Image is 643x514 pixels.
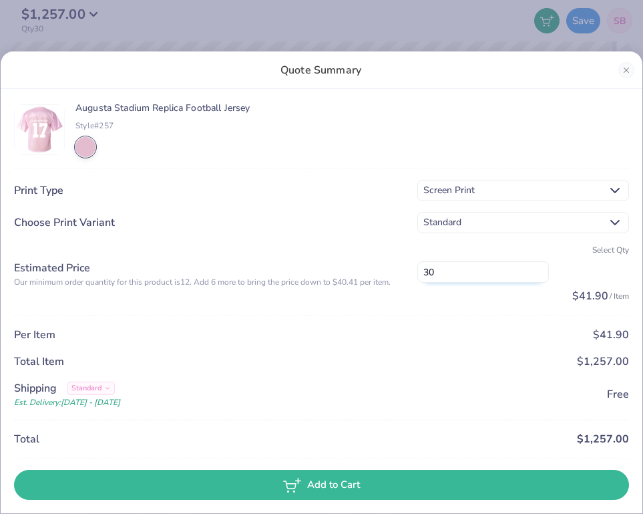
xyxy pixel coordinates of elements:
div: Print Type [14,182,407,199]
div: Shipping [14,380,57,396]
div: Choose Print Variant [14,215,407,231]
span: $41.90 [593,328,629,342]
div: Total [14,431,407,447]
div: Estimated Price [14,260,407,276]
div: Free [417,386,629,402]
input: – – [417,261,549,283]
span: Screen Print [423,183,602,198]
div: Our minimum order quantity for this product is 12 . Add 6 more to bring the price down to $40.41 ... [14,276,407,288]
button: Close [618,62,634,78]
span: $1,257.00 [577,354,629,369]
span: Style# 257 [75,120,114,132]
div: Per Item [14,327,407,343]
div: Standard [67,382,115,395]
div: Est. Delivery: [DATE] - [DATE] [14,396,407,408]
span: $1,257.00 [577,432,629,446]
div: Quote Summary [1,51,642,89]
div: Total Item [14,354,407,370]
div: / Item [610,290,629,302]
span: Augusta Stadium Replica Football Jersey [75,102,250,114]
span: Standard [423,215,602,230]
button: Add to Cart [14,470,629,500]
span: $41.90 [572,289,608,303]
img: Back [17,107,62,152]
img: Back [15,105,64,154]
div: Select Qty [417,244,629,256]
